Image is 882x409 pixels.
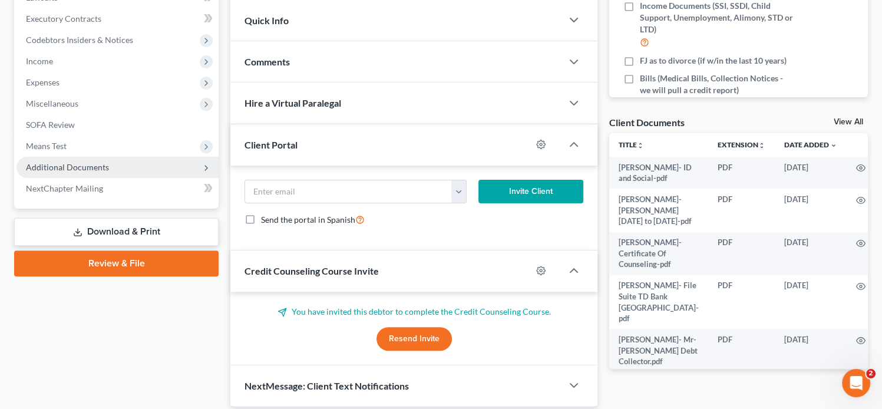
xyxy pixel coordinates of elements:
a: View All [834,118,863,126]
td: [PERSON_NAME]- Mr- [PERSON_NAME] Debt Collector.pdf [609,329,708,372]
i: expand_more [830,142,837,149]
span: Hire a Virtual Paralegal [245,97,341,108]
span: Send the portal in Spanish [261,215,355,225]
td: [DATE] [775,189,847,232]
iframe: Intercom live chat [842,369,870,397]
td: [DATE] [775,157,847,189]
td: [DATE] [775,232,847,275]
a: NextChapter Mailing [16,178,219,199]
td: PDF [708,157,775,189]
span: NextMessage: Client Text Notifications [245,380,409,391]
span: Comments [245,56,290,67]
a: Download & Print [14,218,219,246]
td: [PERSON_NAME]- File Suite TD Bank [GEOGRAPHIC_DATA]-pdf [609,275,708,329]
span: Means Test [26,141,67,151]
button: Resend Invite [376,327,452,351]
i: unfold_more [758,142,765,149]
span: Credit Counseling Course Invite [245,265,379,276]
td: [DATE] [775,329,847,372]
a: Review & File [14,250,219,276]
span: Executory Contracts [26,14,101,24]
span: Miscellaneous [26,98,78,108]
input: Enter email [245,180,452,203]
span: Expenses [26,77,60,87]
a: SOFA Review [16,114,219,136]
i: unfold_more [637,142,644,149]
div: Client Documents [609,116,685,128]
td: [DATE] [775,275,847,329]
td: [PERSON_NAME]- ID and Social-pdf [609,157,708,189]
p: You have invited this debtor to complete the Credit Counseling Course. [245,306,583,318]
td: [PERSON_NAME]- [PERSON_NAME] [DATE] to [DATE]-pdf [609,189,708,232]
span: 2 [866,369,876,378]
button: Invite Client [478,180,583,203]
span: FJ as to divorce (if w/in the last 10 years) [640,55,787,67]
span: Client Portal [245,139,298,150]
a: Date Added expand_more [784,140,837,149]
span: NextChapter Mailing [26,183,103,193]
td: [PERSON_NAME]- Certificate Of Counseling-pdf [609,232,708,275]
td: PDF [708,232,775,275]
td: PDF [708,275,775,329]
span: Income [26,56,53,66]
a: Executory Contracts [16,8,219,29]
span: Codebtors Insiders & Notices [26,35,133,45]
a: Extensionunfold_more [718,140,765,149]
span: Bills (Medical Bills, Collection Notices - we will pull a credit report) [640,72,793,96]
span: Additional Documents [26,162,109,172]
a: Titleunfold_more [619,140,644,149]
td: PDF [708,329,775,372]
span: SOFA Review [26,120,75,130]
span: Quick Info [245,15,289,26]
td: PDF [708,189,775,232]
